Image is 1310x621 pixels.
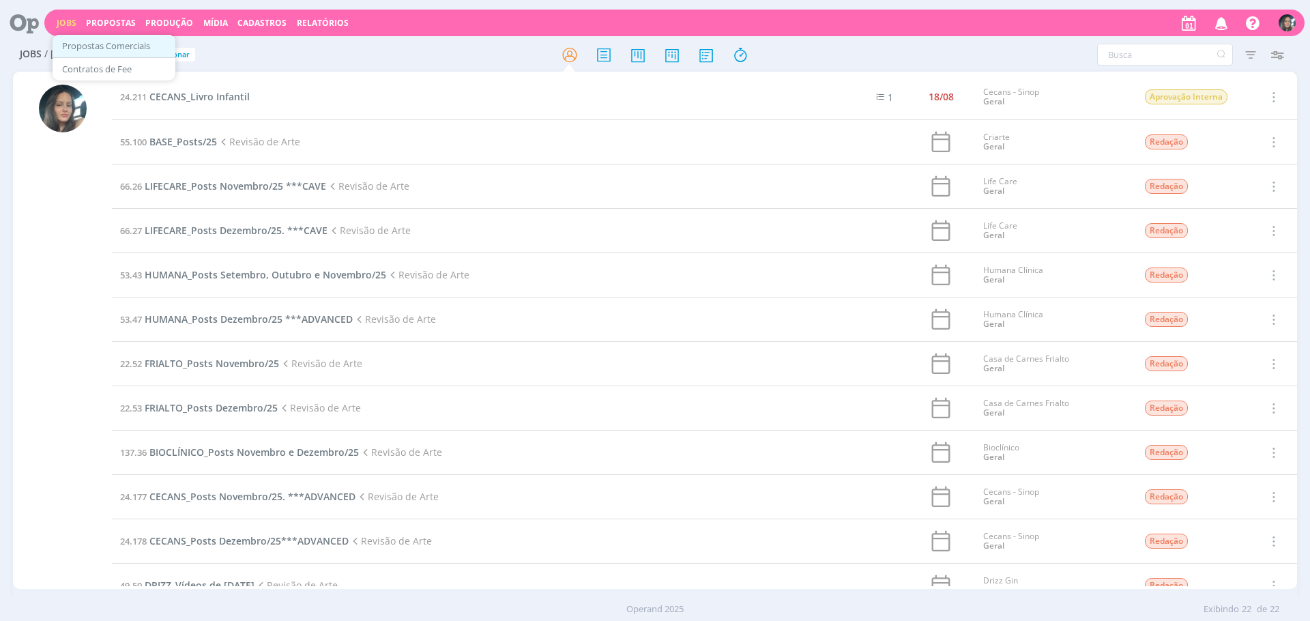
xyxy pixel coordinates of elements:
div: Cecans - Sinop [983,87,1124,107]
span: Redação [1145,179,1188,194]
button: Propostas Comerciais [53,35,175,58]
span: 22 [1242,603,1251,616]
a: 55.100BASE_Posts/25 [120,135,217,148]
span: HUMANA_Posts Dezembro/25 ***ADVANCED [145,313,353,326]
span: Revisão de Arte [326,179,409,192]
span: 22.53 [120,402,142,414]
div: Drizz Gin [983,576,1124,596]
a: Geral [983,96,1004,107]
span: Redação [1145,268,1188,283]
a: Geral [983,451,1004,463]
span: Revisão de Arte [217,135,300,148]
span: de [1257,603,1267,616]
div: Life Care [983,221,1124,241]
span: DRIZZ_Vídeos de [DATE] [145,579,254,592]
span: FRIALTO_Posts Dezembro/25 [145,401,278,414]
input: Busca [1097,44,1233,66]
div: Humana Clínica [983,310,1124,330]
span: Redação [1145,401,1188,416]
div: Humana Clínica [983,265,1124,285]
span: Revisão de Arte [278,401,361,414]
div: Casa de Carnes Frialto [983,354,1124,374]
span: Exibindo [1204,603,1239,616]
a: Geral [983,185,1004,197]
div: 18/08 [929,92,954,102]
a: 137.36BIOCLÍNICO_Posts Novembro e Dezembro/25 [120,446,359,459]
div: Bioclínico [983,443,1124,463]
span: Cadastros [237,17,287,29]
span: 22.52 [120,358,142,370]
a: Propostas Comerciais [57,35,171,57]
a: Mídia [203,17,228,29]
span: Revisão de Arte [386,268,469,281]
span: 53.43 [120,269,142,281]
span: Redação [1145,445,1188,460]
span: Revisão de Arte [279,357,362,370]
div: Casa de Carnes Frialto [983,399,1124,418]
span: Revisão de Arte [353,313,436,326]
span: CECANS_Livro Infantil [149,90,250,103]
a: 22.52FRIALTO_Posts Novembro/25 [120,357,279,370]
span: 24.178 [120,535,147,547]
a: Geral [983,318,1004,330]
span: 1 [888,91,893,104]
span: Redação [1145,134,1188,149]
a: Geral [983,362,1004,374]
span: LIFECARE_Posts Novembro/25 ***CAVE [145,179,326,192]
span: 24.177 [120,491,147,503]
span: Redação [1145,578,1188,593]
span: Revisão de Arte [355,490,439,503]
span: Redação [1145,223,1188,238]
span: 66.27 [120,225,142,237]
div: Criarte [983,132,1124,152]
span: 22 [1270,603,1279,616]
span: Redação [1145,356,1188,371]
button: Mídia [199,18,232,29]
a: Geral [983,274,1004,285]
a: 24.178CECANS_Posts Dezembro/25***ADVANCED [120,534,349,547]
button: A [1278,11,1296,35]
span: 66.26 [120,180,142,192]
a: Contratos de Fee [57,59,171,80]
span: HUMANA_Posts Setembro, Outubro e Novembro/25 [145,268,386,281]
a: Geral [983,407,1004,418]
div: Life Care [983,177,1124,197]
span: 53.47 [120,313,142,326]
span: FRIALTO_Posts Novembro/25 [145,357,279,370]
button: Contratos de Fee [53,58,175,81]
div: Cecans - Sinop [983,487,1124,507]
a: 22.53FRIALTO_Posts Dezembro/25 [120,401,278,414]
button: Jobs [53,18,81,29]
span: / [PERSON_NAME] [44,48,127,60]
span: 55.100 [120,136,147,148]
a: 66.27LIFECARE_Posts Dezembro/25. ***CAVE [120,224,327,237]
a: Jobs [57,17,76,29]
a: Geral [983,540,1004,551]
a: Geral [983,495,1004,507]
span: 24.211 [120,91,147,103]
span: Revisão de Arte [327,224,411,237]
a: Geral [983,141,1004,152]
button: PropostasPropostas ComerciaisContratos de Fee [82,18,140,29]
a: 53.47HUMANA_Posts Dezembro/25 ***ADVANCED [120,313,353,326]
a: Relatórios [297,17,349,29]
span: BIOCLÍNICO_Posts Novembro e Dezembro/25 [149,446,359,459]
span: CECANS_Posts Dezembro/25***ADVANCED [149,534,349,547]
a: Geral [983,229,1004,241]
div: Cecans - Sinop [983,532,1124,551]
span: Redação [1145,534,1188,549]
a: Geral [983,584,1004,596]
span: LIFECARE_Posts Dezembro/25. ***CAVE [145,224,327,237]
a: 24.177CECANS_Posts Novembro/25. ***ADVANCED [120,490,355,503]
button: Relatórios [293,18,353,29]
span: BASE_Posts/25 [149,135,217,148]
a: 49.50DRIZZ_Vídeos de [DATE] [120,579,254,592]
span: Propostas [86,17,136,29]
button: Cadastros [233,18,291,29]
a: 66.26LIFECARE_Posts Novembro/25 ***CAVE [120,179,326,192]
img: A [1279,14,1296,31]
span: Redação [1145,312,1188,327]
span: CECANS_Posts Novembro/25. ***ADVANCED [149,490,355,503]
a: 24.211CECANS_Livro Infantil [120,90,250,103]
span: Revisão de Arte [254,579,338,592]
